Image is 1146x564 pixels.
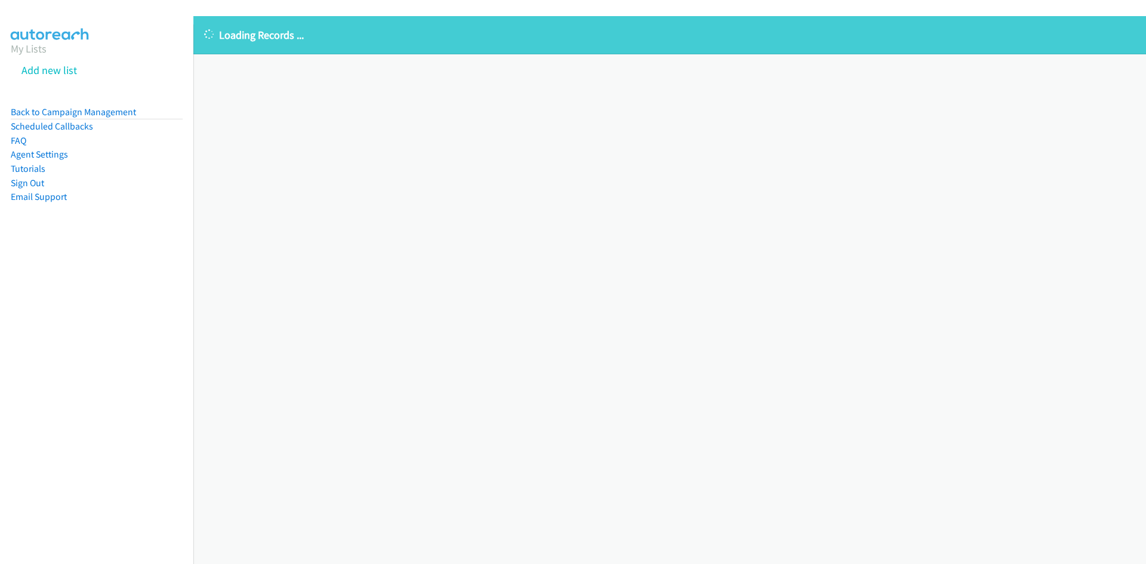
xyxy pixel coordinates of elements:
a: Tutorials [11,163,45,174]
a: Scheduled Callbacks [11,121,93,132]
a: FAQ [11,135,26,146]
a: My Lists [11,42,47,56]
a: Sign Out [11,177,44,189]
p: Loading Records ... [204,27,1135,43]
a: Agent Settings [11,149,68,160]
a: Email Support [11,191,67,202]
a: Back to Campaign Management [11,106,136,118]
a: Add new list [21,63,77,77]
iframe: Checklist [1045,512,1137,555]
